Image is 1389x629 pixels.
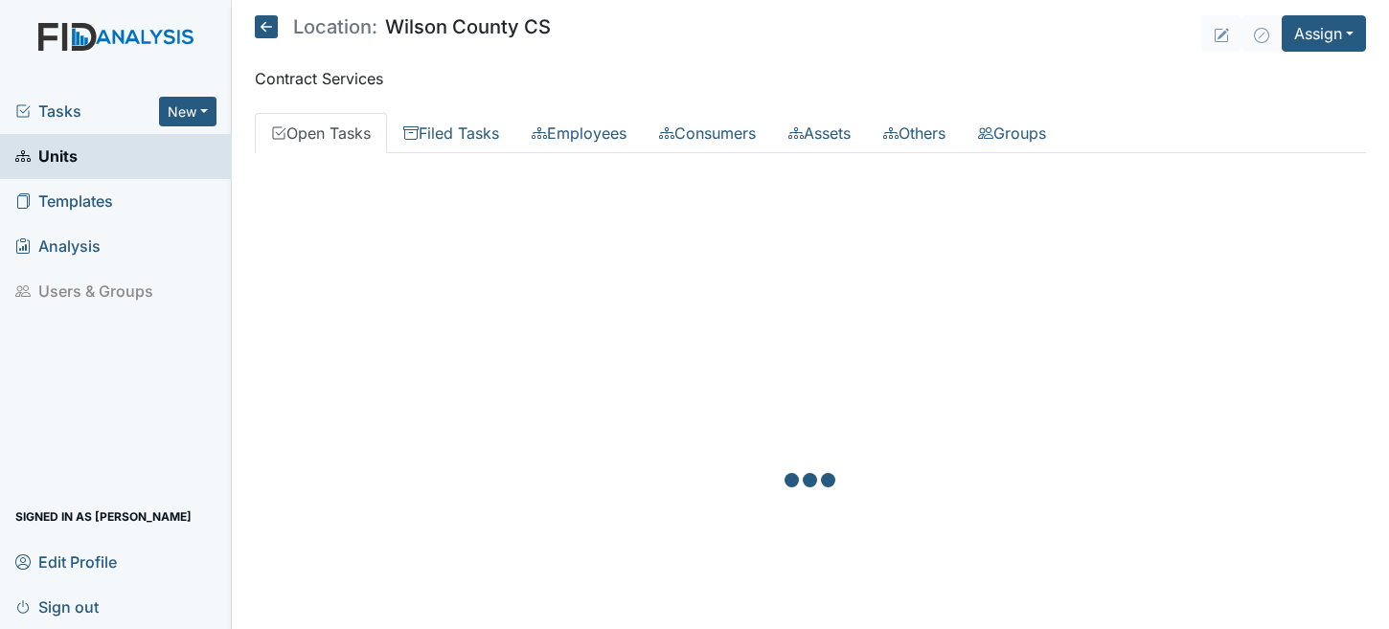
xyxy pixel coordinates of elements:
[159,97,216,126] button: New
[255,113,387,153] a: Open Tasks
[643,113,772,153] a: Consumers
[293,17,377,36] span: Location:
[255,67,1366,90] p: Contract Services
[255,15,551,38] h5: Wilson County CS
[15,592,99,621] span: Sign out
[515,113,643,153] a: Employees
[867,113,962,153] a: Others
[15,547,117,576] span: Edit Profile
[15,232,101,261] span: Analysis
[15,187,113,216] span: Templates
[15,100,159,123] a: Tasks
[772,113,867,153] a: Assets
[15,142,78,171] span: Units
[387,113,515,153] a: Filed Tasks
[962,113,1062,153] a: Groups
[15,502,192,531] span: Signed in as [PERSON_NAME]
[1282,15,1366,52] button: Assign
